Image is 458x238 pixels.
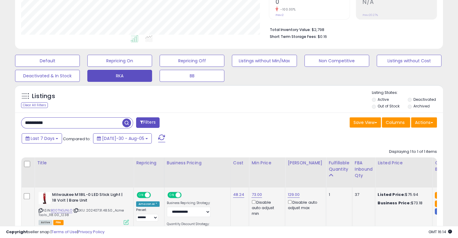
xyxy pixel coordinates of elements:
[288,199,321,211] div: Disable auto adjust max
[372,90,443,96] p: Listing States:
[39,220,52,225] span: All listings currently available for purchase on Amazon
[78,229,104,235] a: Privacy Policy
[378,104,400,109] label: Out of Stock
[22,133,62,144] button: Last 7 Days
[435,200,446,207] small: FBA
[102,135,144,141] span: [DATE]-30 - Aug-05
[251,199,280,216] div: Disable auto adjust min
[413,104,429,109] label: Archived
[270,27,311,32] b: Total Inventory Value:
[21,102,48,108] div: Clear All Filters
[276,13,284,17] small: Prev: 2
[378,200,411,206] b: Business Price:
[288,160,323,166] div: [PERSON_NAME]
[251,192,262,198] a: 73.00
[377,55,441,67] button: Listings without Cost
[350,117,381,128] button: Save View
[136,117,160,128] button: Filters
[329,192,347,197] div: 1
[51,229,77,235] a: Terms of Use
[160,55,224,67] button: Repricing Off
[39,192,51,204] img: 31UGIU71r7L._SL40_.jpg
[270,26,432,33] li: $2,798
[37,160,131,166] div: Title
[382,117,410,128] button: Columns
[378,160,430,166] div: Listed Price
[413,97,436,102] label: Deactivated
[31,135,55,141] span: Last 7 Days
[304,55,369,67] button: Non Competitive
[232,55,297,67] button: Listings without Min/Max
[6,229,104,235] div: seller snap | |
[355,160,373,179] div: FBA inbound Qty
[136,201,160,207] div: Amazon AI *
[150,193,160,198] span: OFF
[136,208,160,221] div: Preset:
[6,229,28,235] strong: Copyright
[355,192,371,197] div: 37
[378,192,428,197] div: $75.94
[52,192,125,205] b: Milwaukee M18IL-0 LED Stick Light | 18 Volt | Bare Unit
[288,192,300,198] a: 129.00
[136,160,162,166] div: Repricing
[233,160,247,166] div: Cost
[251,160,282,166] div: Min Price
[63,136,91,142] span: Compared to:
[160,70,224,82] button: BB
[428,229,452,235] span: 2025-08-14 16:14 GMT
[386,119,405,125] span: Columns
[378,200,428,206] div: $73.18
[137,193,145,198] span: ON
[87,70,152,82] button: RKA
[270,34,317,39] b: Short Term Storage Fees:
[32,92,55,100] h5: Listings
[53,220,64,225] span: FBA
[51,208,72,213] a: B00TNGJNLO
[168,193,176,198] span: ON
[93,133,152,144] button: [DATE]-30 - Aug-05
[39,192,129,224] div: ASIN:
[233,192,245,198] a: 48.24
[435,208,447,215] small: FBM
[180,193,190,198] span: OFF
[15,70,80,82] button: Deactivated & In Stock
[389,149,437,155] div: Displaying 1 to 1 of 1 items
[435,192,446,199] small: FBA
[378,97,389,102] label: Active
[167,222,210,226] label: Quantity Discount Strategy:
[363,13,378,17] small: Prev: 20.27%
[167,201,210,205] label: Business Repricing Strategy:
[87,55,152,67] button: Repricing On
[378,192,405,197] b: Listed Price:
[39,208,124,217] span: | SKU: 20240731.48.50_Acme Tools_118.00_1238
[278,7,295,12] small: -100.00%
[167,160,228,166] div: Business Pricing
[411,117,437,128] button: Actions
[15,55,80,67] button: Default
[318,34,327,39] span: $0.16
[329,160,349,172] div: Fulfillable Quantity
